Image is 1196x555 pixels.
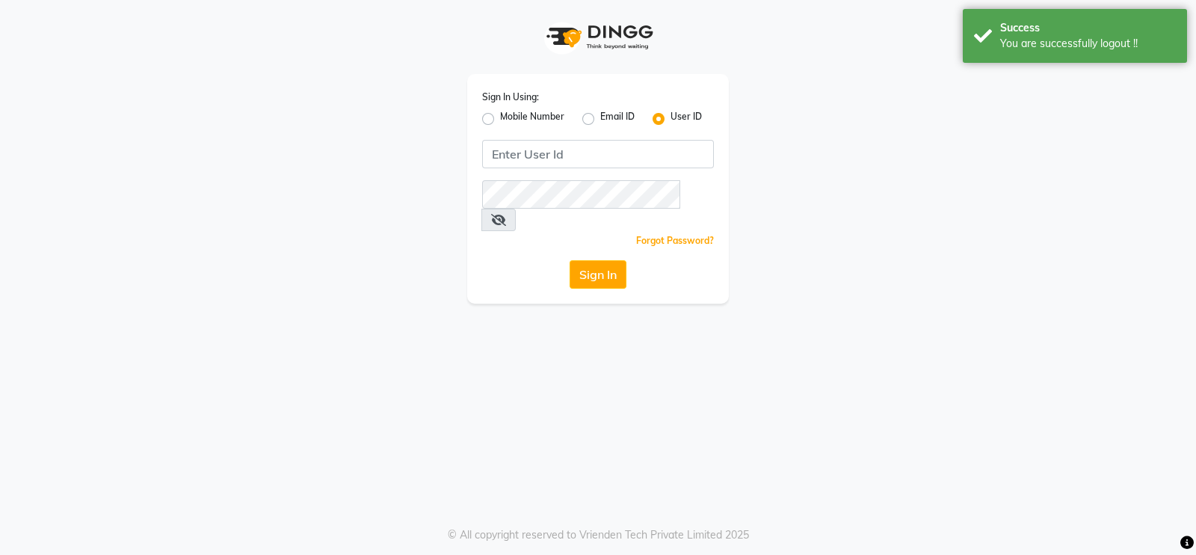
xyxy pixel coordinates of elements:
[538,15,658,59] img: logo1.svg
[1000,20,1176,36] div: Success
[482,140,714,168] input: Username
[482,180,680,209] input: Username
[671,110,702,128] label: User ID
[636,235,714,246] a: Forgot Password?
[1000,36,1176,52] div: You are successfully logout !!
[500,110,564,128] label: Mobile Number
[570,260,626,289] button: Sign In
[482,91,539,104] label: Sign In Using:
[600,110,635,128] label: Email ID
